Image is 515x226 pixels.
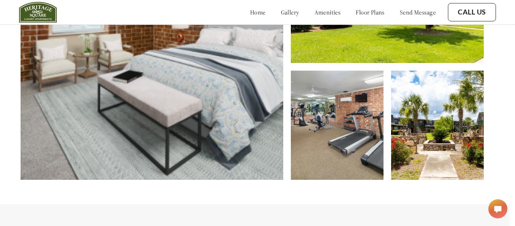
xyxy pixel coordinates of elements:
a: send message [400,8,436,16]
img: heritage_square_logo.jpg [19,2,57,23]
img: Alt text [291,71,383,180]
a: gallery [281,8,299,16]
a: floor plans [356,8,385,16]
a: amenities [314,8,341,16]
a: Call Us [458,8,486,16]
a: home [250,8,266,16]
button: Call Us [448,3,496,21]
img: Alt text [391,71,484,180]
